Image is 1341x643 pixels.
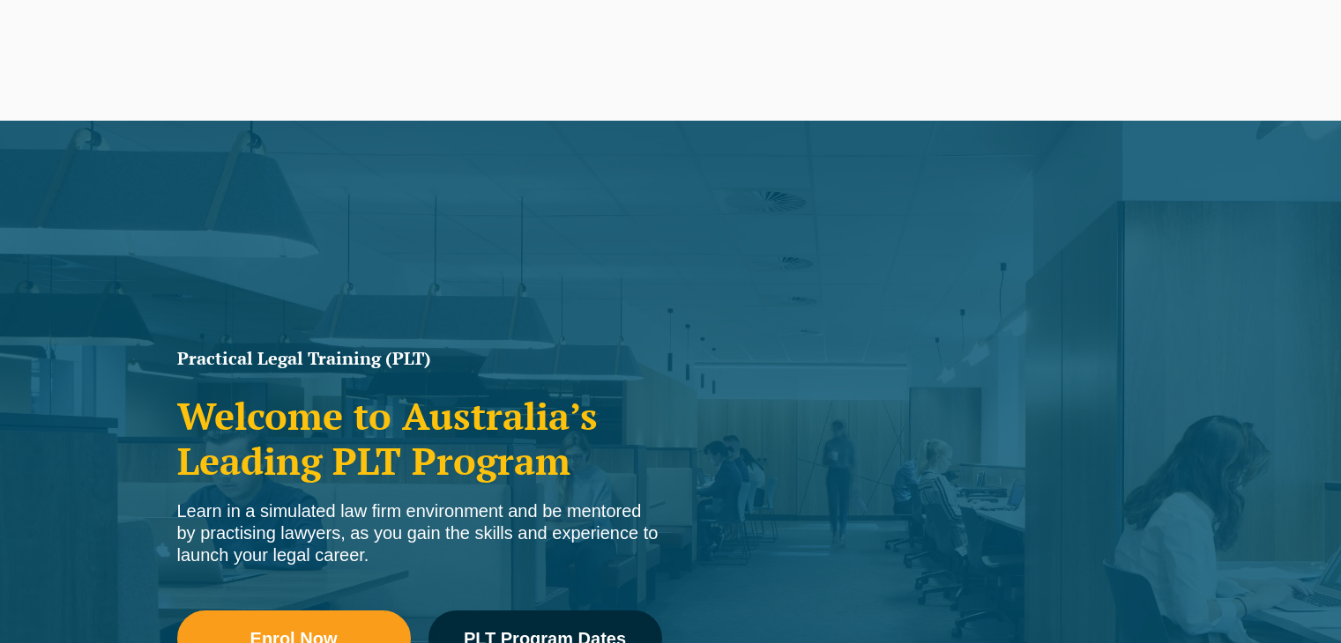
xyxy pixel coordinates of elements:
[177,500,662,566] div: Learn in a simulated law firm environment and be mentored by practising lawyers, as you gain the ...
[177,350,662,367] h1: Practical Legal Training (PLT)
[177,394,662,483] h2: Welcome to Australia’s Leading PLT Program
